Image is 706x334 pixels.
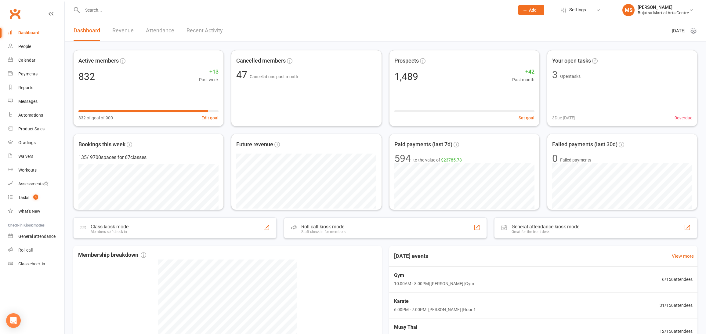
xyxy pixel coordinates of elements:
[18,58,35,63] div: Calendar
[552,114,575,121] span: 3 Due [DATE]
[18,126,45,131] div: Product Sales
[301,230,346,234] div: Staff check-in for members
[8,177,64,191] a: Assessments
[8,191,64,205] a: Tasks 3
[236,56,286,65] span: Cancelled members
[389,251,433,262] h3: [DATE] events
[18,234,56,239] div: General attendance
[394,154,411,163] div: 594
[519,114,534,121] button: Set goal
[6,313,21,328] div: Open Intercom Messenger
[8,40,64,53] a: People
[199,76,219,83] span: Past week
[560,74,581,79] span: Open tasks
[201,114,219,121] button: Edit goal
[552,140,617,149] span: Failed payments (last 30d)
[18,181,49,186] div: Assessments
[8,230,64,243] a: General attendance kiosk mode
[81,6,510,14] input: Search...
[74,20,100,41] a: Dashboard
[512,230,579,234] div: Great for the front desk
[18,195,29,200] div: Tasks
[638,5,689,10] div: [PERSON_NAME]
[18,85,33,90] div: Reports
[394,271,474,279] span: Gym
[18,30,39,35] div: Dashboard
[672,252,694,260] a: View more
[394,323,476,331] span: Muay Thai
[518,5,544,15] button: Add
[186,20,223,41] a: Recent Activity
[18,248,33,252] div: Roll call
[236,140,273,149] span: Future revenue
[394,280,474,287] span: 10:00AM - 8:00PM | [PERSON_NAME] | Gym
[236,69,250,81] span: 47
[199,67,219,76] span: +13
[250,74,298,79] span: Cancellations past month
[18,99,38,104] div: Messages
[18,140,36,145] div: Gradings
[512,224,579,230] div: General attendance kiosk mode
[18,154,33,159] div: Waivers
[112,20,134,41] a: Revenue
[301,224,346,230] div: Roll call kiosk mode
[8,108,64,122] a: Automations
[660,302,693,309] span: 31 / 150 attendees
[8,205,64,218] a: What's New
[18,71,38,76] div: Payments
[78,56,119,65] span: Active members
[18,209,40,214] div: What's New
[638,10,689,16] div: Bujutsu Martial Arts Centre
[394,140,452,149] span: Paid payments (last 7d)
[512,76,534,83] span: Past month
[552,154,558,163] div: 0
[8,136,64,150] a: Gradings
[394,56,419,65] span: Prospects
[662,276,693,283] span: 6 / 150 attendees
[8,53,64,67] a: Calendar
[394,297,476,305] span: Karate
[8,81,64,95] a: Reports
[91,224,129,230] div: Class kiosk mode
[8,243,64,257] a: Roll call
[552,70,558,80] div: 3
[8,95,64,108] a: Messages
[569,3,586,17] span: Settings
[529,8,537,13] span: Add
[675,114,692,121] span: 0 overdue
[18,44,31,49] div: People
[78,154,219,162] div: 135 / 9700 spaces for 67 classes
[78,114,113,121] span: 832 of goal of 900
[560,157,591,163] span: Failed payments
[8,67,64,81] a: Payments
[394,72,418,82] div: 1,489
[18,168,37,172] div: Workouts
[7,6,23,21] a: Clubworx
[512,67,534,76] span: +42
[394,306,476,313] span: 6:00PM - 7:00PM | [PERSON_NAME] | Floor 1
[146,20,174,41] a: Attendance
[18,261,45,266] div: Class check-in
[413,157,462,163] span: to the value of
[8,257,64,271] a: Class kiosk mode
[672,27,686,34] span: [DATE]
[18,113,43,118] div: Automations
[8,163,64,177] a: Workouts
[78,140,125,149] span: Bookings this week
[8,150,64,163] a: Waivers
[8,26,64,40] a: Dashboard
[78,72,95,82] div: 832
[8,122,64,136] a: Product Sales
[552,56,591,65] span: Your open tasks
[441,158,462,162] span: $23785.78
[33,194,38,200] span: 3
[78,251,146,260] span: Membership breakdown
[622,4,635,16] div: MS
[91,230,129,234] div: Members self check-in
